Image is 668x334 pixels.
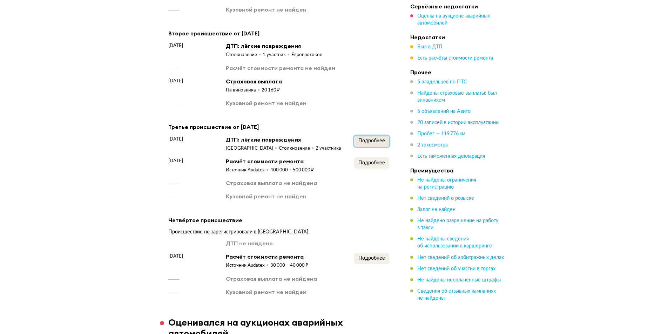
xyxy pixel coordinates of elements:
h4: Серьёзные недостатки [410,3,508,10]
button: Подробнее [354,253,389,264]
span: Пробег — 119 776 км [417,131,465,136]
div: 20 160 ₽ [262,87,280,94]
h4: Прочее [410,69,508,76]
span: Не найдены неоплаченные штрафы [417,277,501,282]
div: Страховая выплата не найдена [226,275,317,282]
div: Кузовной ремонт не найден [226,192,306,200]
div: На виновника [226,87,262,94]
span: [DATE] [168,42,183,49]
div: Четвёртое происшествие [168,216,389,225]
div: 2 участника [316,145,341,152]
div: Расчёт стоимости ремонта не найден [226,64,335,72]
div: Столкновение [226,52,263,58]
span: Подробнее [358,256,385,261]
div: Расчёт стоимости ремонта [226,157,314,165]
div: Европротокол [291,52,323,58]
button: Подробнее [354,157,389,169]
span: [DATE] [168,77,183,84]
div: Источник Audatex [226,167,270,173]
span: Нет сведений об участии в торгах [417,266,495,271]
div: [GEOGRAPHIC_DATA] [226,145,279,152]
span: [DATE] [168,136,183,143]
span: Есть расчёты стоимости ремонта [417,56,493,61]
span: Оценка на аукционе аварийных автомобилей [417,14,490,26]
h4: Преимущества [410,167,508,174]
span: Подробнее [358,161,385,165]
div: Кузовной ремонт не найден [226,99,306,107]
span: Найдены страховые выплаты: был виновником [417,91,497,103]
div: Третье происшествие от [DATE] [168,122,389,131]
span: [DATE] [168,253,183,260]
div: ДТП: лёгкие повреждения [226,42,323,50]
span: Нет сведений о розыске [417,196,474,201]
span: Подробнее [358,138,385,143]
span: Был в ДТП [417,45,443,49]
span: Сведения об отзывных кампаниях не найдены [417,288,496,300]
span: 6 объявлений на Авито [417,109,471,114]
span: 5 владельцев по ПТС [417,80,467,84]
span: 2 техосмотра [417,143,448,148]
button: Подробнее [354,136,389,147]
span: Не найдены ограничения на регистрацию [417,178,476,190]
h4: Недостатки [410,34,508,41]
div: Источник Audatex [226,263,270,269]
div: ДТП: лёгкие повреждения [226,136,341,143]
div: Столкновение [279,145,316,152]
div: Второе происшествие от [DATE] [168,29,389,38]
span: Есть таможенная декларация [417,154,485,159]
div: Кузовной ремонт не найден [226,6,306,13]
span: Не найдены сведения об использовании в каршеринге [417,237,492,248]
span: Залог не найден [417,207,456,212]
div: 30 000 – 40 000 ₽ [270,263,308,269]
span: Нет сведений об арбитражных делах [417,255,504,260]
div: Происшествие не зарегистрировали в [GEOGRAPHIC_DATA]. [168,229,389,235]
span: 20 записей в истории эксплуатации [417,120,499,125]
div: Страховая выплата не найдена [226,179,317,187]
div: ДТП не найдено [226,239,273,247]
div: 400 000 – 500 000 ₽ [270,167,314,173]
div: 1 участник [263,52,291,58]
span: Не найдено разрешение на работу в такси [417,218,498,230]
div: Расчёт стоимости ремонта [226,253,308,260]
span: [DATE] [168,157,183,164]
div: Кузовной ремонт не найден [226,288,306,296]
div: Страховая выплата [226,77,282,85]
